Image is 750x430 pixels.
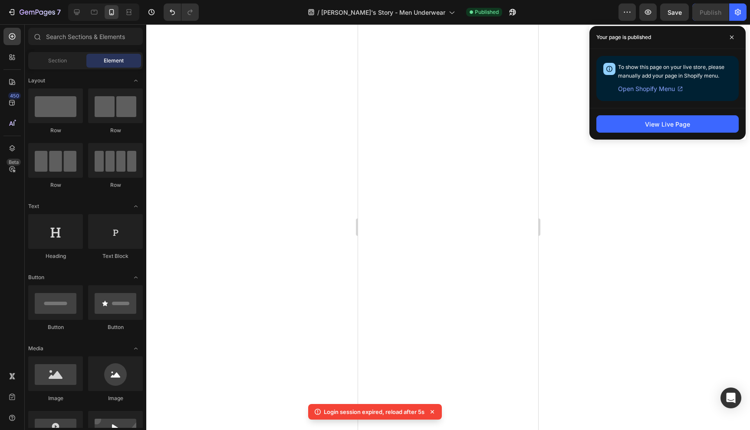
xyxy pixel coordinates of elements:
div: Row [28,127,83,134]
span: Published [475,8,499,16]
div: Row [88,181,143,189]
p: Login session expired, reload after 5s [324,407,424,416]
iframe: Design area [358,24,538,430]
span: Text [28,202,39,210]
input: Search Sections & Elements [28,28,143,45]
span: Media [28,345,43,352]
span: Button [28,274,44,281]
div: Heading [28,252,83,260]
button: View Live Page [596,115,739,133]
div: Beta [7,159,21,166]
button: Save [660,3,689,21]
span: To show this page on your live store, please manually add your page in Shopify menu. [618,64,724,79]
div: View Live Page [645,120,690,129]
div: 450 [8,92,21,99]
span: Section [48,57,67,65]
span: / [317,8,319,17]
div: Publish [700,8,721,17]
div: Button [88,323,143,331]
button: Publish [692,3,729,21]
div: Image [88,394,143,402]
span: Toggle open [129,342,143,355]
span: Open Shopify Menu [618,84,675,94]
p: 7 [57,7,61,17]
div: Image [28,394,83,402]
div: Text Block [88,252,143,260]
div: Undo/Redo [164,3,199,21]
button: 7 [3,3,65,21]
span: Save [668,9,682,16]
span: Toggle open [129,270,143,284]
span: Element [104,57,124,65]
span: [PERSON_NAME]'s Story - Men Underwear [321,8,445,17]
span: Layout [28,77,45,85]
p: Your page is published [596,33,651,42]
div: Open Intercom Messenger [720,388,741,408]
span: Toggle open [129,199,143,213]
div: Button [28,323,83,331]
span: Toggle open [129,74,143,88]
div: Row [28,181,83,189]
div: Row [88,127,143,134]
